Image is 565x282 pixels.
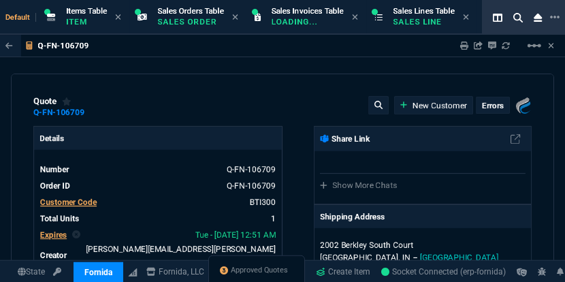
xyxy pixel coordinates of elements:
[463,12,469,23] nx-icon: Close Tab
[5,13,36,22] span: Default
[508,10,528,26] nx-icon: Search
[39,163,276,176] tr: See Marketplace Order
[528,10,547,26] nx-icon: Close Workbench
[33,112,84,114] a: Q-FN-106709
[413,253,417,262] span: --
[393,6,455,16] span: Sales Lines Table
[39,242,276,268] tr: undefined
[39,212,276,225] tr: undefined
[40,181,70,191] span: Order ID
[142,266,208,278] a: msbcCompanyName
[393,16,455,27] p: Sales Line
[158,6,224,16] span: Sales Orders Table
[352,12,358,23] nx-icon: Close Tab
[320,181,398,190] a: Show More Chats
[271,214,276,223] span: 1
[381,266,506,278] a: prWLgEpVSWdAVq5oAAB9
[39,179,276,193] tr: See Marketplace Order
[381,267,506,277] span: Socket Connected (erp-fornida)
[5,41,13,50] nx-icon: Back to Table
[310,262,376,282] a: Create Item
[40,230,67,240] span: Expires
[158,16,224,27] p: Sales Order
[39,228,276,242] tr: undefined
[320,253,400,262] span: [GEOGRAPHIC_DATA],
[72,229,80,241] nx-icon: Clear selected rep
[66,6,107,16] span: Items Table
[66,16,107,27] p: Item
[40,198,97,207] span: Customer Code
[487,10,508,26] nx-icon: Split Panels
[227,181,276,191] a: See Marketplace Order
[250,198,276,207] a: BTI300
[272,16,340,27] p: Loading...
[86,245,276,266] span: fiona.rossi@fornida.com
[420,253,498,262] span: [GEOGRAPHIC_DATA]
[400,99,468,112] a: New Customer
[227,165,276,174] span: See Marketplace Order
[548,40,554,51] a: Hide Workbench
[115,12,121,23] nx-icon: Close Tab
[34,127,282,150] p: Details
[231,265,288,276] span: Approved Quotes
[40,214,79,223] span: Total Units
[62,96,71,107] div: Add to Watchlist
[526,37,543,54] mat-icon: Example home icon
[14,266,49,278] a: Global State
[482,100,504,111] p: errors
[195,230,276,240] span: 2025-09-02T00:51:48.451Z
[320,133,370,145] p: Share Link
[272,6,344,16] span: Sales Invoices Table
[33,96,71,107] div: quote
[320,239,526,251] p: 2002 Berkley South Court
[550,11,560,24] nx-icon: Open New Tab
[49,266,65,278] a: API TOKEN
[38,40,89,51] p: Q-FN-106709
[39,195,276,209] tr: undefined
[402,253,410,262] span: IN
[40,165,69,174] span: Number
[40,251,67,260] span: Creator
[320,210,385,223] p: Shipping Address
[232,12,238,23] nx-icon: Close Tab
